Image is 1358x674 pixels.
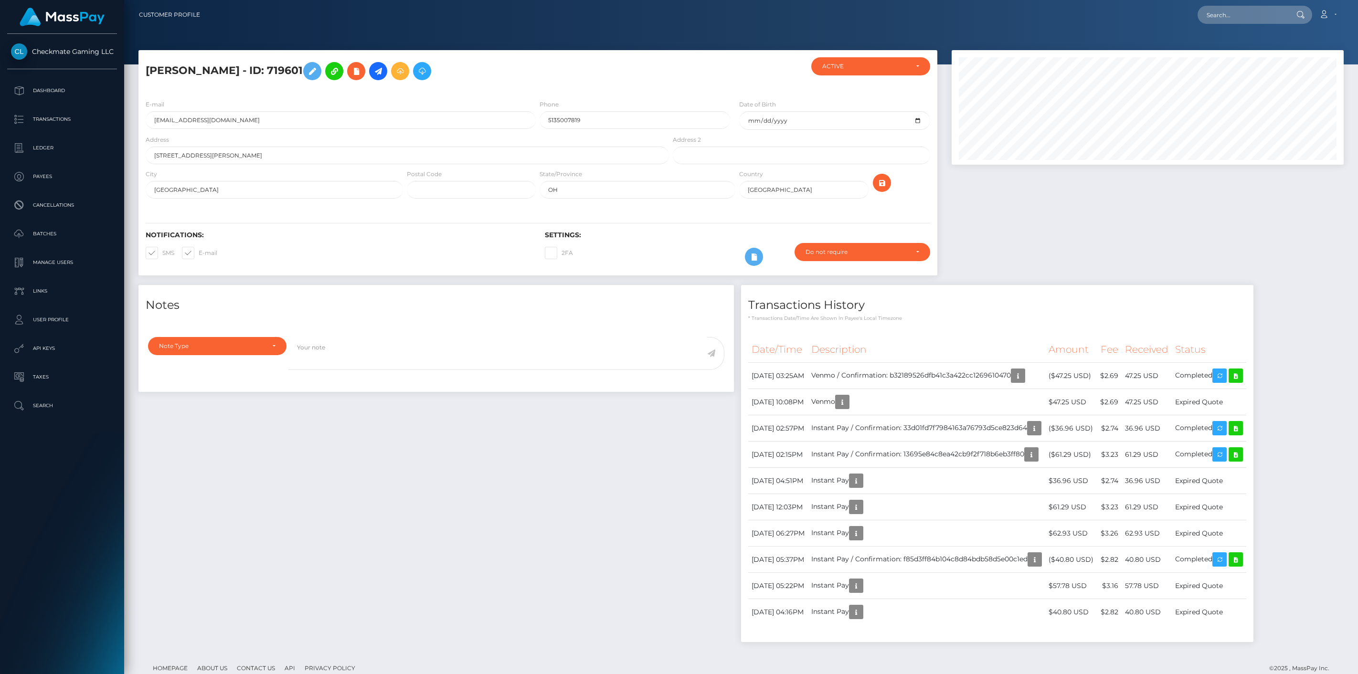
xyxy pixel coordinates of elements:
[1198,6,1287,24] input: Search...
[11,169,113,184] p: Payees
[146,136,169,144] label: Address
[808,599,1045,625] td: Instant Pay
[146,57,664,85] h5: [PERSON_NAME] - ID: 719601
[11,313,113,327] p: User Profile
[1045,599,1097,625] td: $40.80 USD
[1097,547,1122,573] td: $2.82
[11,255,113,270] p: Manage Users
[139,5,200,25] a: Customer Profile
[1097,415,1122,442] td: $2.74
[1045,573,1097,599] td: $57.78 USD
[1097,520,1122,547] td: $3.26
[1097,494,1122,520] td: $3.23
[545,231,930,239] h6: Settings:
[808,442,1045,468] td: Instant Pay / Confirmation: 13695e84c8ea42cb9f2f718b6eb3ff80
[20,8,105,26] img: MassPay Logo
[146,170,157,179] label: City
[808,337,1045,363] th: Description
[1122,547,1172,573] td: 40.80 USD
[748,520,808,547] td: [DATE] 06:27PM
[182,247,217,259] label: E-mail
[748,315,1246,322] p: * Transactions date/time are shown in payee's local timezone
[540,170,582,179] label: State/Province
[7,251,117,274] a: Manage Users
[1122,363,1172,389] td: 47.25 USD
[1097,363,1122,389] td: $2.69
[1269,663,1337,674] div: © 2025 , MassPay Inc.
[748,547,808,573] td: [DATE] 05:37PM
[1122,599,1172,625] td: 40.80 USD
[1172,468,1246,494] td: Expired Quote
[11,341,113,356] p: API Keys
[1097,389,1122,415] td: $2.69
[1045,415,1097,442] td: ($36.96 USD)
[407,170,442,179] label: Postal Code
[7,337,117,360] a: API Keys
[1122,415,1172,442] td: 36.96 USD
[822,63,908,70] div: ACTIVE
[748,415,808,442] td: [DATE] 02:57PM
[748,389,808,415] td: [DATE] 10:08PM
[795,243,930,261] button: Do not require
[1172,494,1246,520] td: Expired Quote
[1045,337,1097,363] th: Amount
[7,394,117,418] a: Search
[11,227,113,241] p: Batches
[748,442,808,468] td: [DATE] 02:15PM
[146,231,530,239] h6: Notifications:
[146,247,174,259] label: SMS
[1122,389,1172,415] td: 47.25 USD
[1045,468,1097,494] td: $36.96 USD
[673,136,701,144] label: Address 2
[7,308,117,332] a: User Profile
[7,136,117,160] a: Ledger
[748,297,1246,314] h4: Transactions History
[7,193,117,217] a: Cancellations
[540,100,559,109] label: Phone
[11,370,113,384] p: Taxes
[748,494,808,520] td: [DATE] 12:03PM
[1122,520,1172,547] td: 62.93 USD
[159,342,265,350] div: Note Type
[808,363,1045,389] td: Venmo / Confirmation: b32189526dfb41c3a422cc1269610470
[739,170,763,179] label: Country
[806,248,908,256] div: Do not require
[808,547,1045,573] td: Instant Pay / Confirmation: f85d3ff84b104c8d84bdb58d5e00c1ed
[1172,547,1246,573] td: Completed
[1045,442,1097,468] td: ($61.29 USD)
[11,112,113,126] p: Transactions
[7,79,117,103] a: Dashboard
[1122,573,1172,599] td: 57.78 USD
[1045,520,1097,547] td: $62.93 USD
[1045,389,1097,415] td: $47.25 USD
[7,279,117,303] a: Links
[1172,363,1246,389] td: Completed
[1172,415,1246,442] td: Completed
[1172,337,1246,363] th: Status
[7,107,117,131] a: Transactions
[1097,442,1122,468] td: $3.23
[1097,599,1122,625] td: $2.82
[11,141,113,155] p: Ledger
[748,337,808,363] th: Date/Time
[1122,442,1172,468] td: 61.29 USD
[1045,363,1097,389] td: ($47.25 USD)
[1172,599,1246,625] td: Expired Quote
[545,247,573,259] label: 2FA
[146,100,164,109] label: E-mail
[7,222,117,246] a: Batches
[1097,573,1122,599] td: $3.16
[1122,337,1172,363] th: Received
[11,43,27,60] img: Checkmate Gaming LLC
[748,363,808,389] td: [DATE] 03:25AM
[369,62,387,80] a: Initiate Payout
[748,573,808,599] td: [DATE] 05:22PM
[1172,389,1246,415] td: Expired Quote
[1045,494,1097,520] td: $61.29 USD
[808,415,1045,442] td: Instant Pay / Confirmation: 33d01fd7f7984163a76793d5ce823d64
[1122,494,1172,520] td: 61.29 USD
[1122,468,1172,494] td: 36.96 USD
[739,100,776,109] label: Date of Birth
[748,599,808,625] td: [DATE] 04:16PM
[808,494,1045,520] td: Instant Pay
